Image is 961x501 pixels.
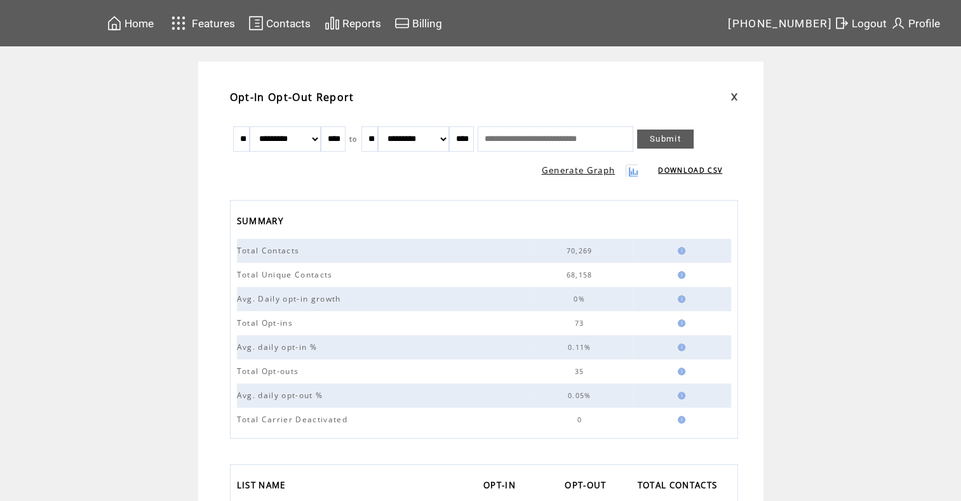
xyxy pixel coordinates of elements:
[637,130,694,149] a: Submit
[237,269,336,280] span: Total Unique Contacts
[230,90,354,104] span: Opt-In Opt-Out Report
[237,293,344,304] span: Avg. Daily opt-in growth
[577,415,584,424] span: 0
[266,17,311,30] span: Contacts
[674,247,685,255] img: help.gif
[565,476,609,497] span: OPT-OUT
[674,295,685,303] img: help.gif
[908,17,940,30] span: Profile
[237,245,303,256] span: Total Contacts
[832,13,889,33] a: Logout
[483,476,519,497] span: OPT-IN
[325,15,340,31] img: chart.svg
[575,319,588,328] span: 73
[852,17,887,30] span: Logout
[237,476,289,497] span: LIST NAME
[107,15,122,31] img: home.svg
[674,392,685,399] img: help.gif
[674,271,685,279] img: help.gif
[890,15,906,31] img: profile.svg
[237,390,326,401] span: Avg. daily opt-out %
[105,13,156,33] a: Home
[237,366,302,377] span: Total Opt-outs
[567,246,596,255] span: 70,269
[565,476,612,497] a: OPT-OUT
[342,17,381,30] span: Reports
[674,344,685,351] img: help.gif
[728,17,832,30] span: [PHONE_NUMBER]
[638,476,721,497] span: TOTAL CONTACTS
[567,271,596,279] span: 68,158
[674,319,685,327] img: help.gif
[394,15,410,31] img: creidtcard.svg
[248,15,264,31] img: contacts.svg
[568,391,595,400] span: 0.05%
[658,166,722,175] a: DOWNLOAD CSV
[237,212,286,233] span: SUMMARY
[568,343,595,352] span: 0.11%
[483,476,522,497] a: OPT-IN
[246,13,312,33] a: Contacts
[124,17,154,30] span: Home
[237,414,351,425] span: Total Carrier Deactivated
[349,135,358,144] span: to
[638,476,724,497] a: TOTAL CONTACTS
[237,476,292,497] a: LIST NAME
[393,13,444,33] a: Billing
[542,164,615,176] a: Generate Graph
[412,17,442,30] span: Billing
[192,17,235,30] span: Features
[834,15,849,31] img: exit.svg
[575,367,588,376] span: 35
[237,342,320,352] span: Avg. daily opt-in %
[323,13,383,33] a: Reports
[889,13,942,33] a: Profile
[168,13,190,34] img: features.svg
[674,368,685,375] img: help.gif
[574,295,588,304] span: 0%
[166,11,238,36] a: Features
[237,317,296,328] span: Total Opt-ins
[674,416,685,424] img: help.gif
